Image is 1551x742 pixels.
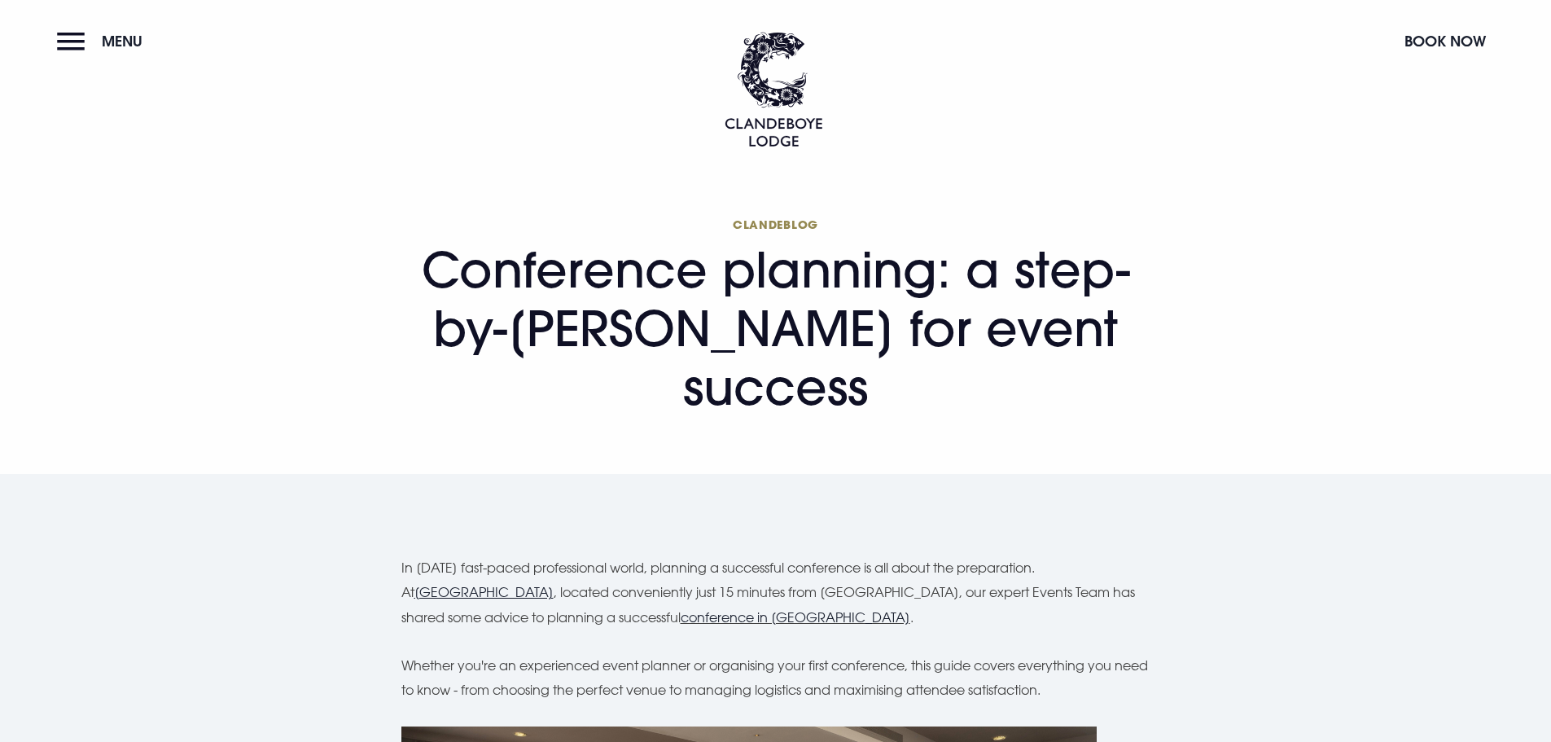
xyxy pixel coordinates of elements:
[681,609,910,626] a: conference in [GEOGRAPHIC_DATA]
[1396,24,1494,59] button: Book Now
[401,217,1150,416] h1: Conference planning: a step-by-[PERSON_NAME] for event success
[57,24,151,59] button: Menu
[102,32,142,50] span: Menu
[401,555,1150,630] p: In [DATE] fast-paced professional world, planning a successful conference is all about the prepar...
[414,584,554,600] a: [GEOGRAPHIC_DATA]
[401,217,1150,232] span: Clandeblog
[725,32,822,147] img: Clandeboye Lodge
[401,653,1150,703] p: Whether you're an experienced event planner or organising your first conference, this guide cover...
